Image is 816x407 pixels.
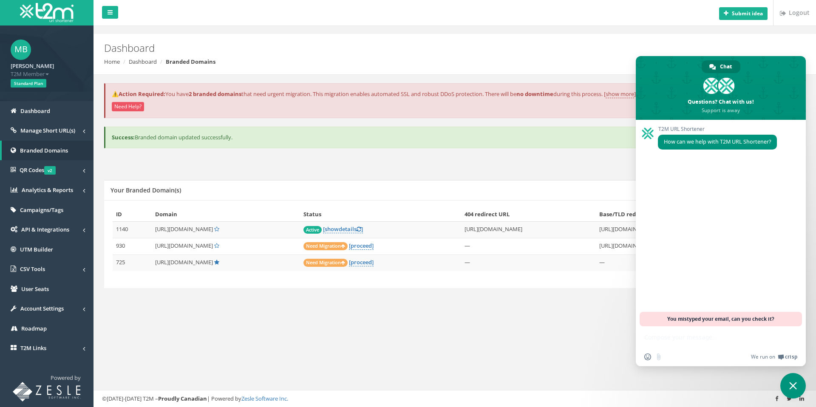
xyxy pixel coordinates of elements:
[21,325,47,332] span: Roadmap
[11,79,46,88] span: Standard Plan
[13,382,81,401] img: T2M URL Shortener powered by Zesle Software Inc.
[349,242,374,250] a: [proceed]
[349,258,374,266] a: [proceed]
[155,225,213,233] span: [URL][DOMAIN_NAME]
[113,255,152,271] td: 725
[112,90,165,98] strong: ⚠️Action Required:
[51,374,81,382] span: Powered by
[113,222,152,238] td: 1140
[20,147,68,154] span: Branded Domains
[112,133,135,141] b: Success:
[11,62,54,70] strong: [PERSON_NAME]
[664,138,771,145] span: How can we help with T2M URL Shortener?
[11,70,83,78] span: T2M Member
[20,206,63,214] span: Campaigns/Tags
[20,107,50,115] span: Dashboard
[104,58,120,65] a: Home
[596,255,740,271] td: —
[189,90,241,98] strong: 2 branded domains
[113,207,152,222] th: ID
[44,166,56,175] span: v2
[461,222,596,238] td: [URL][DOMAIN_NAME]
[20,127,75,134] span: Manage Short URL(s)
[158,395,207,402] strong: Proudly Canadian
[20,246,53,253] span: UTM Builder
[11,60,83,78] a: [PERSON_NAME] T2M Member
[113,238,152,255] td: 930
[104,42,686,54] h2: Dashboard
[155,258,213,266] span: [URL][DOMAIN_NAME]
[751,353,775,360] span: We run on
[300,207,461,222] th: Status
[303,226,322,234] span: Active
[719,7,768,20] button: Submit idea
[20,3,74,22] img: T2M
[21,285,49,293] span: User Seats
[667,312,774,326] span: You mistyped your email, can you check it?
[658,126,777,132] span: T2M URL Shortener
[325,225,339,233] span: show
[596,238,740,255] td: [URL][DOMAIN_NAME]
[112,102,144,111] button: Need Help?
[461,238,596,255] td: —
[166,58,215,65] strong: Branded Domains
[606,90,634,98] a: show more
[303,242,348,250] span: Need Migration
[21,226,69,233] span: API & Integrations
[702,60,740,73] div: Chat
[152,207,300,222] th: Domain
[785,353,797,360] span: Crisp
[303,259,348,267] span: Need Migration
[104,127,805,148] div: Branded domain updated successfully.
[720,60,732,73] span: Chat
[112,90,799,98] p: You have that need urgent migration. This migration enables automated SSL and robust DDoS protect...
[516,90,553,98] strong: no downtime
[241,395,288,402] a: Zesle Software Inc.
[214,258,219,266] a: Default
[102,395,807,403] div: ©[DATE]-[DATE] T2M – | Powered by
[461,207,596,222] th: 404 redirect URL
[155,242,213,249] span: [URL][DOMAIN_NAME]
[214,242,219,249] a: Set Default
[20,305,64,312] span: Account Settings
[596,207,740,222] th: Base/TLD redirect URL
[11,40,31,60] span: MB
[20,166,56,174] span: QR Codes
[596,222,740,238] td: [URL][DOMAIN_NAME]
[644,353,651,360] span: Insert an emoji
[20,344,46,352] span: T2M Links
[732,10,763,17] b: Submit idea
[20,265,45,273] span: CSV Tools
[323,225,363,233] a: [showdetails]
[110,187,181,193] h5: Your Branded Domain(s)
[780,373,806,399] div: Close chat
[22,186,73,194] span: Analytics & Reports
[751,353,797,360] a: We run onCrisp
[214,225,219,233] a: Set Default
[129,58,157,65] a: Dashboard
[461,255,596,271] td: —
